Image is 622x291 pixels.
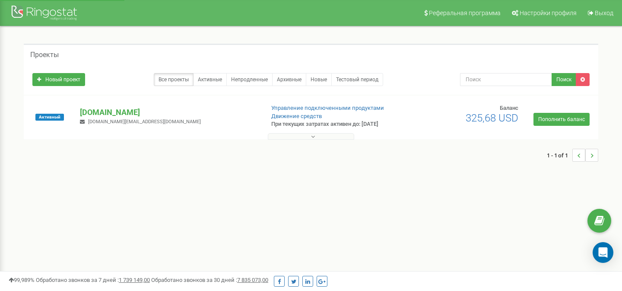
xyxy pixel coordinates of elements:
span: Баланс [500,105,518,111]
span: 99,989% [9,277,35,283]
div: Open Intercom Messenger [593,242,613,263]
p: [DOMAIN_NAME] [80,107,257,118]
h5: Проекты [30,51,59,59]
button: Поиск [552,73,576,86]
span: 325,68 USD [466,112,518,124]
a: Все проекты [154,73,194,86]
span: Выход [595,10,613,16]
a: Управление подключенными продуктами [271,105,384,111]
span: Активный [35,114,64,121]
a: Архивные [272,73,306,86]
nav: ... [547,140,598,170]
a: Новые [306,73,332,86]
span: Настройки профиля [520,10,577,16]
a: Непродленные [226,73,273,86]
a: Активные [193,73,227,86]
span: [DOMAIN_NAME][EMAIL_ADDRESS][DOMAIN_NAME] [88,119,201,125]
u: 7 835 073,00 [237,277,268,283]
a: Движение средств [271,113,322,119]
a: Пополнить баланс [533,113,590,126]
span: Обработано звонков за 7 дней : [36,277,150,283]
a: Тестовый период [331,73,383,86]
u: 1 739 149,00 [119,277,150,283]
a: Новый проект [32,73,85,86]
span: Обработано звонков за 30 дней : [151,277,268,283]
span: Реферальная программа [429,10,501,16]
input: Поиск [460,73,552,86]
span: 1 - 1 of 1 [547,149,572,162]
p: При текущих затратах активен до: [DATE] [271,120,401,128]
